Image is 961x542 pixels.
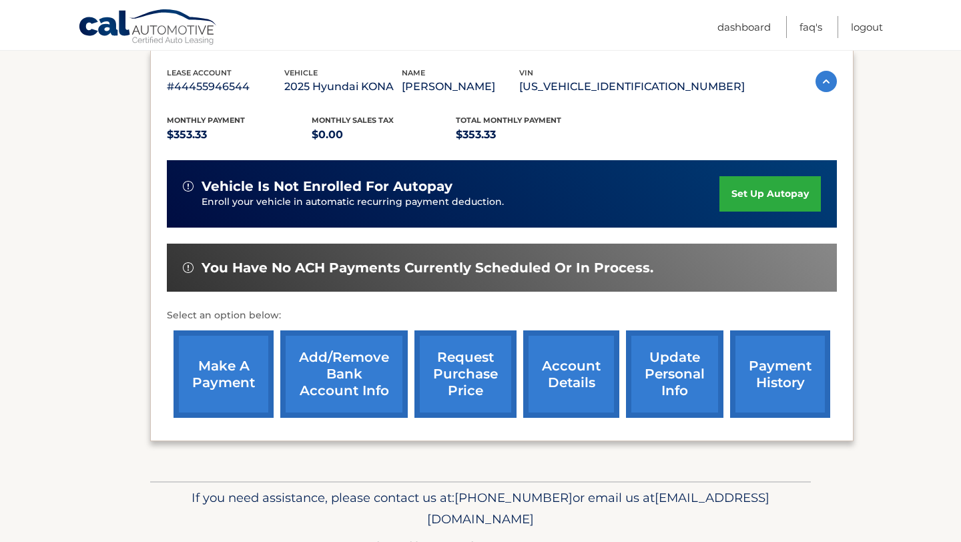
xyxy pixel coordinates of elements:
[519,77,745,96] p: [US_VEHICLE_IDENTIFICATION_NUMBER]
[183,181,194,192] img: alert-white.svg
[183,262,194,273] img: alert-white.svg
[312,115,394,125] span: Monthly sales Tax
[519,68,533,77] span: vin
[456,125,601,144] p: $353.33
[427,490,769,527] span: [EMAIL_ADDRESS][DOMAIN_NAME]
[626,330,723,418] a: update personal info
[312,125,456,144] p: $0.00
[719,176,821,212] a: set up autopay
[174,330,274,418] a: make a payment
[730,330,830,418] a: payment history
[280,330,408,418] a: Add/Remove bank account info
[167,77,284,96] p: #44455946544
[402,77,519,96] p: [PERSON_NAME]
[167,308,837,324] p: Select an option below:
[284,68,318,77] span: vehicle
[717,16,771,38] a: Dashboard
[159,487,802,530] p: If you need assistance, please contact us at: or email us at
[454,490,573,505] span: [PHONE_NUMBER]
[202,195,719,210] p: Enroll your vehicle in automatic recurring payment deduction.
[167,125,312,144] p: $353.33
[284,77,402,96] p: 2025 Hyundai KONA
[402,68,425,77] span: name
[456,115,561,125] span: Total Monthly Payment
[816,71,837,92] img: accordion-active.svg
[202,178,452,195] span: vehicle is not enrolled for autopay
[78,9,218,47] a: Cal Automotive
[523,330,619,418] a: account details
[851,16,883,38] a: Logout
[167,115,245,125] span: Monthly Payment
[202,260,653,276] span: You have no ACH payments currently scheduled or in process.
[167,68,232,77] span: lease account
[799,16,822,38] a: FAQ's
[414,330,517,418] a: request purchase price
